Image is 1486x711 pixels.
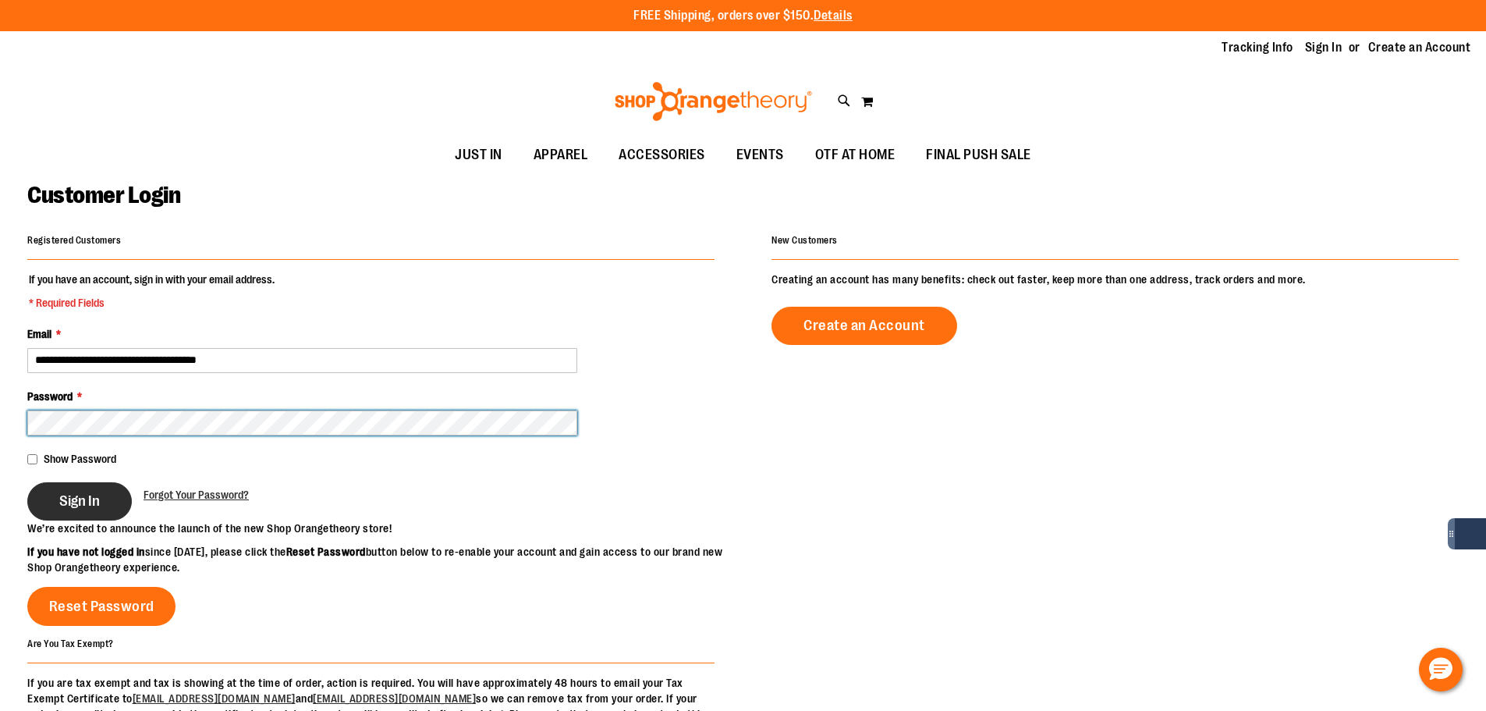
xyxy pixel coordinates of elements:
[1305,39,1342,56] a: Sign In
[814,9,853,23] a: Details
[926,137,1031,172] span: FINAL PUSH SALE
[803,317,925,334] span: Create an Account
[313,692,476,705] a: [EMAIL_ADDRESS][DOMAIN_NAME]
[619,137,705,172] span: ACCESSORIES
[29,295,275,311] span: * Required Fields
[27,521,743,536] p: We’re excited to announce the launch of the new Shop Orangetheory store!
[27,328,51,340] span: Email
[800,137,911,173] a: OTF AT HOME
[286,546,366,558] strong: Reset Password
[910,137,1047,173] a: FINAL PUSH SALE
[133,692,296,705] a: [EMAIL_ADDRESS][DOMAIN_NAME]
[518,137,604,173] a: APPAREL
[721,137,800,173] a: EVENTS
[27,638,114,649] strong: Are You Tax Exempt?
[49,598,154,615] span: Reset Password
[59,492,100,510] span: Sign In
[1222,39,1293,56] a: Tracking Info
[144,487,249,503] a: Forgot Your Password?
[815,137,896,172] span: OTF AT HOME
[27,544,743,575] p: since [DATE], please click the button below to re-enable your account and gain access to our bran...
[771,307,957,345] a: Create an Account
[27,182,180,208] span: Customer Login
[1368,39,1471,56] a: Create an Account
[27,587,176,626] a: Reset Password
[771,272,1459,287] p: Creating an account has many benefits: check out faster, keep more than one address, track orders...
[633,7,853,25] p: FREE Shipping, orders over $150.
[771,235,838,246] strong: New Customers
[534,137,588,172] span: APPAREL
[27,272,276,311] legend: If you have an account, sign in with your email address.
[27,390,73,403] span: Password
[736,137,784,172] span: EVENTS
[44,453,116,465] span: Show Password
[439,137,518,173] a: JUST IN
[27,482,132,521] button: Sign In
[27,235,121,246] strong: Registered Customers
[455,137,502,172] span: JUST IN
[603,137,721,173] a: ACCESSORIES
[612,82,814,121] img: Shop Orangetheory
[144,489,249,501] span: Forgot Your Password?
[27,546,145,558] strong: If you have not logged in
[1419,648,1463,691] button: Hello, have a question? Let’s chat.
